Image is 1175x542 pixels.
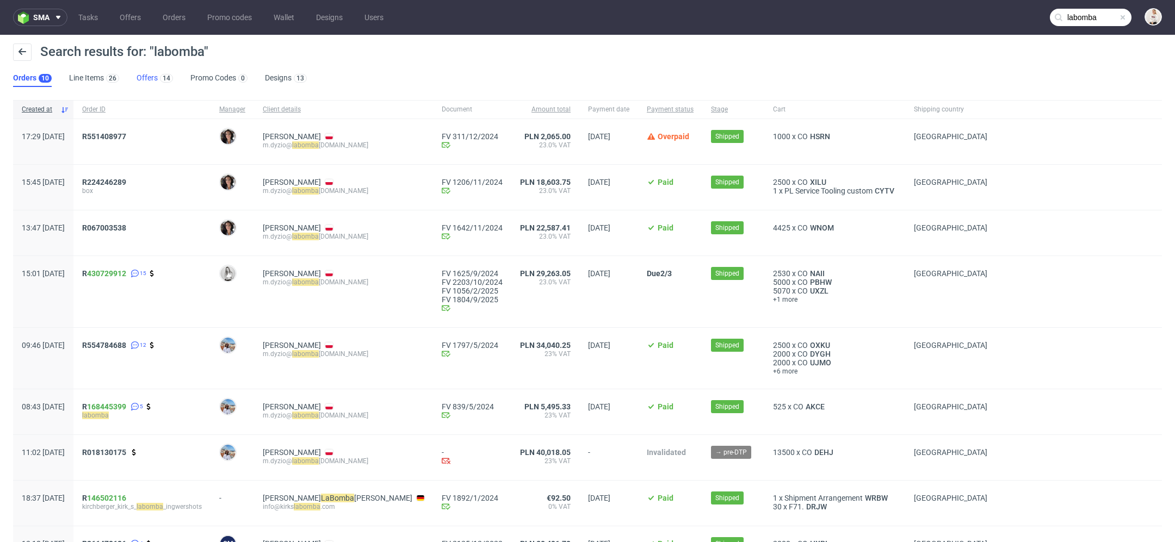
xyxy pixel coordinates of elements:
span: Shipped [715,223,739,233]
span: CO [797,341,808,350]
span: Shipped [715,177,739,187]
a: DRJW [804,502,829,511]
span: CO [797,223,808,232]
span: R018130175 [82,448,126,457]
span: 12 [140,341,146,350]
img: Mari Fok [1146,9,1161,24]
span: [DATE] [588,132,610,141]
mark: labomba [137,503,163,510]
span: Payment status [647,105,694,114]
span: R [82,402,126,411]
span: Document [442,105,503,114]
a: Designs [310,9,349,26]
div: m.dyzio@ [DOMAIN_NAME] [263,350,424,358]
span: 23.0% VAT [520,186,571,195]
a: Promo codes [201,9,258,26]
span: PBHW [808,278,834,286]
span: 1 [773,186,777,195]
span: €92.50 [547,494,571,502]
span: 23% VAT [520,411,571,420]
div: x [773,402,896,411]
span: Shipped [715,269,739,278]
mark: labomba [292,412,319,419]
div: x [773,494,896,502]
a: [PERSON_NAME] [263,178,321,186]
span: DYGH [808,350,833,358]
mark: labomba [292,233,319,240]
div: 0 [241,74,245,82]
span: [DATE] [588,178,610,186]
span: CO [802,448,812,457]
span: Shipped [715,132,739,141]
span: +6 more [773,367,896,376]
a: Line Items26 [69,70,119,87]
a: R146502116 [82,494,128,502]
a: FV 839/5/2024 [442,402,503,411]
span: XILU [808,178,828,186]
a: 146502116 [87,494,126,502]
span: Order ID [82,105,202,114]
span: 13500 [773,448,795,457]
span: R [82,269,126,278]
span: → pre-DTP [715,447,747,457]
span: [GEOGRAPHIC_DATA] [914,494,987,502]
span: UJMO [808,358,833,367]
span: PL Service Tooling custom [784,186,873,195]
a: Wallet [267,9,301,26]
a: Orders [156,9,192,26]
a: Offers [113,9,147,26]
span: Paid [658,402,673,411]
span: R224246289 [82,178,126,186]
mark: labomba [292,457,319,465]
span: box [82,186,202,195]
div: - [219,489,245,502]
span: [GEOGRAPHIC_DATA] [914,132,987,141]
div: m.dyzio@ [DOMAIN_NAME] [263,457,424,465]
img: Moreno Martinez Cristina [220,220,236,235]
a: 15 [128,269,146,278]
span: CO [797,350,808,358]
div: x [773,186,896,195]
span: 5070 [773,286,790,295]
span: 30 [773,502,782,511]
span: 17:29 [DATE] [22,132,65,141]
div: x [773,448,896,457]
span: [DATE] [588,341,610,350]
span: CO [793,402,803,411]
a: Designs13 [265,70,307,87]
a: DEHJ [812,448,836,457]
a: 5 [128,402,143,411]
span: 23% VAT [520,457,571,465]
div: - [442,448,503,467]
span: 08:43 [DATE] [22,402,65,411]
span: Manager [219,105,245,114]
span: 2000 [773,358,790,367]
span: R067003538 [82,223,126,232]
span: R554784688 [82,341,126,350]
div: x [773,341,896,350]
span: CO [797,358,808,367]
a: CYTV [873,186,896,195]
span: 5000 [773,278,790,286]
span: PLN 40,018.05 [520,448,571,457]
a: FV 1892/1/2024 [442,494,503,502]
a: 12 [128,341,146,350]
a: AKCE [803,402,827,411]
span: Stage [711,105,756,114]
span: CO [797,269,808,278]
span: 0% VAT [520,502,571,511]
mark: labomba [292,350,319,358]
span: [GEOGRAPHIC_DATA] [914,178,987,186]
a: +1 more [773,295,896,304]
span: 15:01 [DATE] [22,269,65,278]
span: 2000 [773,350,790,358]
span: [GEOGRAPHIC_DATA] [914,223,987,232]
a: Offers14 [137,70,173,87]
a: FV 1642/11/2024 [442,223,503,232]
img: Moreno Martinez Cristina [220,175,236,190]
mark: labomba [292,187,319,195]
span: [GEOGRAPHIC_DATA] [914,341,987,350]
a: [PERSON_NAME] [263,402,321,411]
div: 13 [296,74,304,82]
